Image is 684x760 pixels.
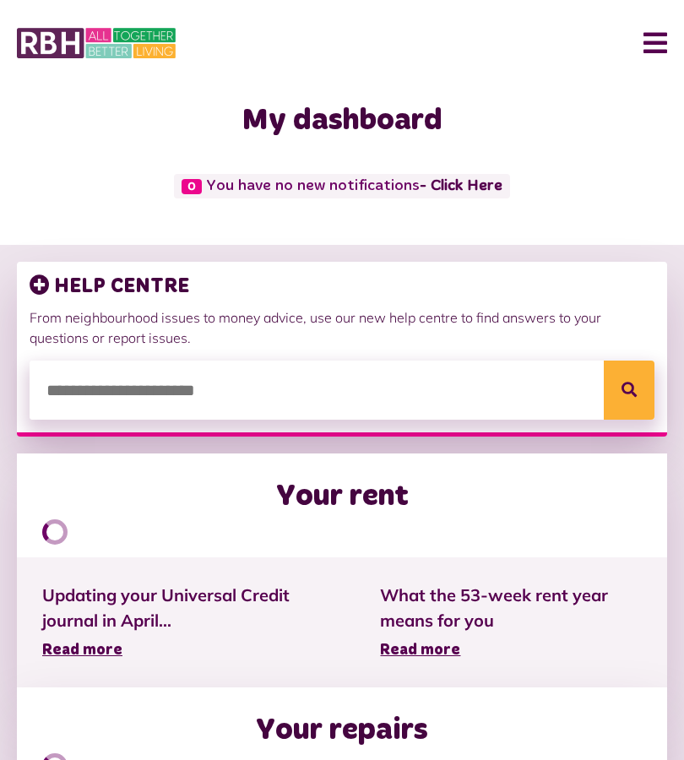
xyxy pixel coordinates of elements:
[182,179,202,194] span: 0
[30,274,654,299] h3: HELP CENTRE
[276,479,409,515] h2: Your rent
[17,103,667,139] h1: My dashboard
[17,25,176,61] img: MyRBH
[42,643,122,658] span: Read more
[30,307,654,348] p: From neighbourhood issues to money advice, use our new help centre to find answers to your questi...
[380,583,642,662] a: What the 53-week rent year means for you Read more
[420,178,502,193] a: - Click Here
[42,583,329,662] a: Updating your Universal Credit journal in April... Read more
[380,643,460,658] span: Read more
[42,583,329,633] span: Updating your Universal Credit journal in April...
[380,583,642,633] span: What the 53-week rent year means for you
[256,713,428,749] h2: Your repairs
[174,174,509,198] span: You have no new notifications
